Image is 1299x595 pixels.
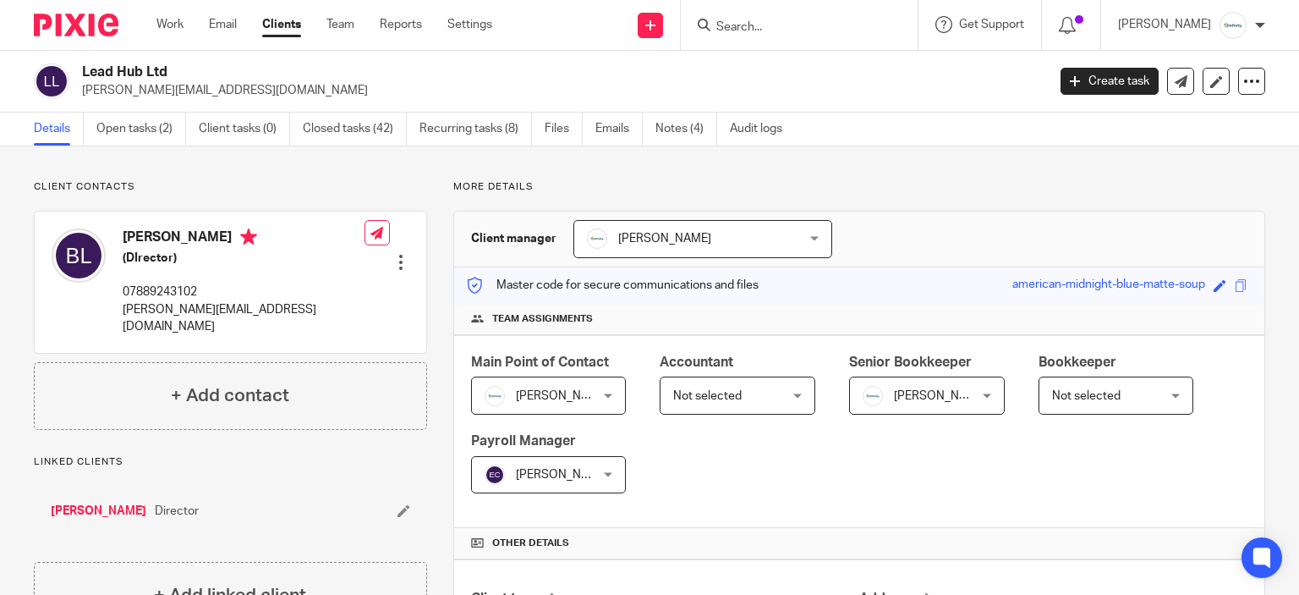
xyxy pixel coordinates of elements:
[1039,355,1116,369] span: Bookkeeper
[156,16,184,33] a: Work
[471,434,576,448] span: Payroll Manager
[52,229,106,283] img: svg%3E
[545,113,583,146] a: Files
[96,113,186,146] a: Open tasks (2)
[34,180,427,194] p: Client contacts
[34,113,84,146] a: Details
[471,355,609,369] span: Main Point of Contact
[1118,16,1211,33] p: [PERSON_NAME]
[894,390,987,402] span: [PERSON_NAME]
[82,82,1035,99] p: [PERSON_NAME][EMAIL_ADDRESS][DOMAIN_NAME]
[595,113,643,146] a: Emails
[959,19,1024,30] span: Get Support
[380,16,422,33] a: Reports
[655,113,717,146] a: Notes (4)
[240,229,257,245] i: Primary
[82,63,845,81] h2: Lead Hub Ltd
[660,355,733,369] span: Accountant
[485,465,505,485] img: svg%3E
[262,16,301,33] a: Clients
[492,537,569,550] span: Other details
[618,233,711,245] span: [PERSON_NAME]
[199,113,290,146] a: Client tasks (0)
[51,503,146,520] a: [PERSON_NAME]
[447,16,492,33] a: Settings
[453,180,1265,194] p: More details
[467,277,759,294] p: Master code for secure communications and files
[1220,12,1247,39] img: Infinity%20Logo%20with%20Whitespace%20.png
[730,113,795,146] a: Audit logs
[863,386,883,406] img: Infinity%20Logo%20with%20Whitespace%20.png
[155,503,199,520] span: Director
[1061,68,1159,95] a: Create task
[849,355,972,369] span: Senior Bookkeeper
[303,113,407,146] a: Closed tasks (42)
[123,250,364,267] h5: (DIrector)
[516,390,609,402] span: [PERSON_NAME]
[715,20,867,36] input: Search
[1012,276,1205,295] div: american-midnight-blue-matte-soup
[587,229,607,249] img: Infinity%20Logo%20with%20Whitespace%20.png
[516,469,609,481] span: [PERSON_NAME]
[34,63,69,99] img: svg%3E
[34,455,427,469] p: Linked clients
[471,230,556,247] h3: Client manager
[326,16,354,33] a: Team
[1052,390,1121,402] span: Not selected
[492,312,593,326] span: Team assignments
[171,383,289,409] h4: + Add contact
[123,284,364,300] p: 07889243102
[209,16,237,33] a: Email
[419,113,532,146] a: Recurring tasks (8)
[485,386,505,406] img: Infinity%20Logo%20with%20Whitespace%20.png
[673,390,742,402] span: Not selected
[123,301,364,336] p: [PERSON_NAME][EMAIL_ADDRESS][DOMAIN_NAME]
[123,229,364,250] h4: [PERSON_NAME]
[34,14,118,36] img: Pixie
